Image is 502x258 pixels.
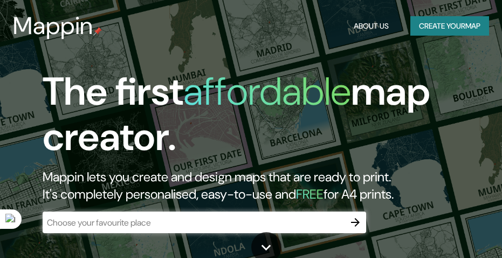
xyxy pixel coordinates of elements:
[183,66,351,117] h1: affordable
[43,69,444,168] h1: The first map creator.
[43,216,345,229] input: Choose your favourite place
[296,186,324,202] h5: FREE
[349,16,393,36] button: About Us
[406,216,490,246] iframe: Help widget launcher
[93,27,102,36] img: mappin-pin
[410,16,489,36] button: Create yourmap
[43,168,444,203] h2: Mappin lets you create and design maps that are ready to print. It's completely personalised, eas...
[13,12,93,40] h3: Mappin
